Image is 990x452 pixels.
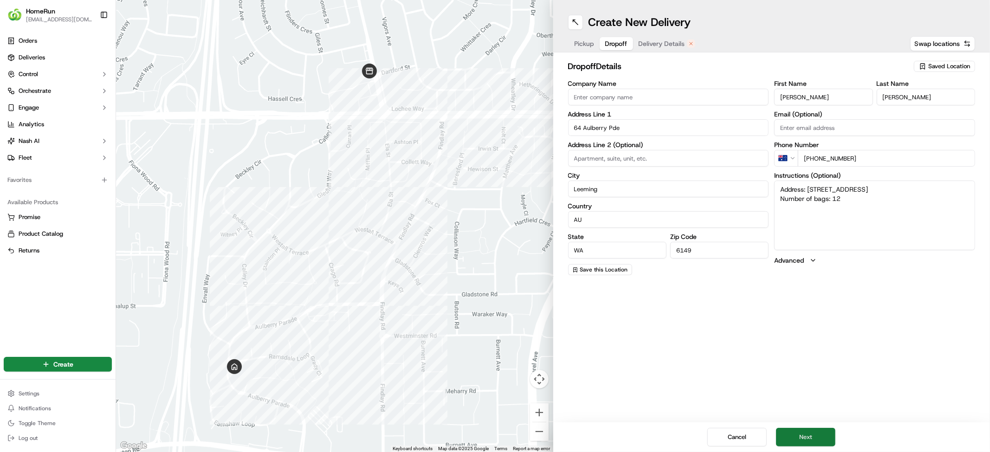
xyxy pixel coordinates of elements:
button: Map camera controls [530,370,549,388]
span: Create [53,360,73,369]
span: Toggle Theme [19,420,56,427]
input: Enter email address [774,119,975,136]
a: Returns [7,246,108,255]
img: Google [118,440,149,452]
input: Enter state [568,242,666,258]
input: Enter phone number [798,150,975,167]
button: Control [4,67,112,82]
span: Notifications [19,405,51,412]
label: Company Name [568,80,769,87]
button: Advanced [774,256,975,265]
a: Orders [4,33,112,48]
button: Product Catalog [4,226,112,241]
button: Orchestrate [4,84,112,98]
a: Terms (opens in new tab) [495,446,508,451]
input: Enter zip code [670,242,769,258]
button: Nash AI [4,134,112,149]
input: Enter last name [877,89,975,105]
span: Nash AI [19,137,39,145]
button: Swap locations [910,36,975,51]
input: Enter company name [568,89,769,105]
button: HomeRunHomeRun[EMAIL_ADDRESS][DOMAIN_NAME] [4,4,96,26]
label: Instructions (Optional) [774,172,975,179]
button: Notifications [4,402,112,415]
span: Pickup [575,39,594,48]
label: Last Name [877,80,975,87]
label: Email (Optional) [774,111,975,117]
span: Fleet [19,154,32,162]
span: Engage [19,103,39,112]
span: Returns [19,246,39,255]
span: Save this Location [580,266,628,273]
input: Apartment, suite, unit, etc. [568,150,769,167]
label: City [568,172,769,179]
a: Open this area in Google Maps (opens a new window) [118,440,149,452]
button: Keyboard shortcuts [393,446,433,452]
input: Enter address [568,119,769,136]
a: Analytics [4,117,112,132]
span: Delivery Details [639,39,685,48]
a: Deliveries [4,50,112,65]
span: Product Catalog [19,230,63,238]
span: Settings [19,390,39,397]
button: Log out [4,432,112,445]
span: Dropoff [605,39,628,48]
span: Orchestrate [19,87,51,95]
button: Promise [4,210,112,225]
span: Promise [19,213,40,221]
button: Returns [4,243,112,258]
button: [EMAIL_ADDRESS][DOMAIN_NAME] [26,16,92,23]
label: Address Line 1 [568,111,769,117]
div: Available Products [4,195,112,210]
img: HomeRun [7,7,22,22]
span: Deliveries [19,53,45,62]
a: Report a map error [513,446,550,451]
input: Enter country [568,211,769,228]
textarea: Address: [STREET_ADDRESS] Number of bags: 12 [774,181,975,250]
input: Enter first name [774,89,873,105]
label: Advanced [774,256,804,265]
button: Create [4,357,112,372]
label: Country [568,203,769,209]
div: Favorites [4,173,112,187]
button: Zoom out [530,422,549,441]
span: Analytics [19,120,44,129]
span: Orders [19,37,37,45]
button: Saved Location [914,60,975,73]
label: State [568,233,666,240]
label: Phone Number [774,142,975,148]
button: Engage [4,100,112,115]
label: Address Line 2 (Optional) [568,142,769,148]
button: Fleet [4,150,112,165]
button: Toggle Theme [4,417,112,430]
h2: dropoff Details [568,60,909,73]
h1: Create New Delivery [589,15,691,30]
button: Save this Location [568,264,632,275]
button: Cancel [707,428,767,446]
input: Enter city [568,181,769,197]
label: First Name [774,80,873,87]
a: Promise [7,213,108,221]
button: Zoom in [530,403,549,422]
span: Saved Location [928,62,970,71]
span: Swap locations [914,39,960,48]
button: Settings [4,387,112,400]
span: Map data ©2025 Google [439,446,489,451]
button: HomeRun [26,6,55,16]
span: Log out [19,434,38,442]
label: Zip Code [670,233,769,240]
button: Next [776,428,835,446]
a: Product Catalog [7,230,108,238]
span: Control [19,70,38,78]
